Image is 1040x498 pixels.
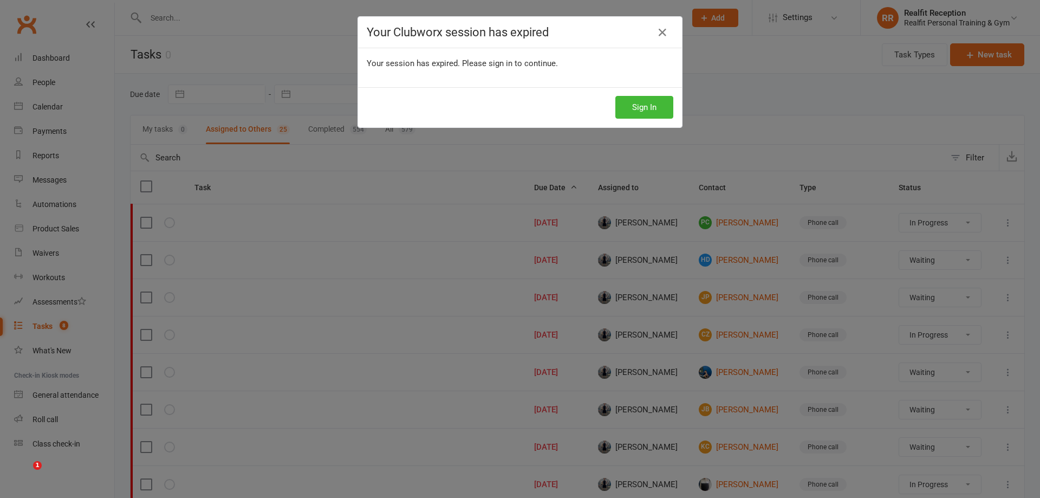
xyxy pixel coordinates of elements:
span: Your session has expired. Please sign in to continue. [367,59,558,68]
a: Close [654,24,671,41]
iframe: Intercom live chat [11,461,37,487]
button: Sign In [615,96,673,119]
span: 1 [33,461,42,470]
h4: Your Clubworx session has expired [367,25,673,39]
